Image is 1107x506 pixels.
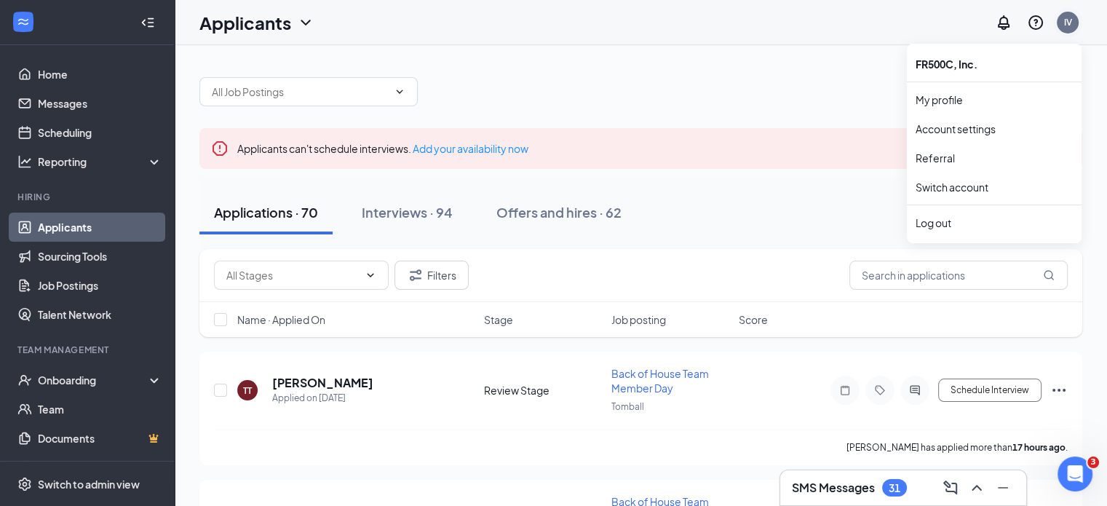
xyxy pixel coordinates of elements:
[38,373,150,387] div: Onboarding
[243,384,252,397] div: TT
[38,60,162,89] a: Home
[739,312,768,327] span: Score
[38,395,162,424] a: Team
[214,203,318,221] div: Applications · 70
[226,267,359,283] input: All Stages
[484,312,513,327] span: Stage
[199,10,291,35] h1: Applicants
[939,476,962,499] button: ComposeMessage
[394,261,469,290] button: Filter Filters
[237,312,325,327] span: Name · Applied On
[272,391,373,406] div: Applied on [DATE]
[994,479,1012,497] svg: Minimize
[1087,456,1099,468] span: 3
[38,154,163,169] div: Reporting
[38,424,162,453] a: DocumentsCrown
[496,203,622,221] div: Offers and hires · 62
[1043,269,1055,281] svg: MagnifyingGlass
[362,203,453,221] div: Interviews · 94
[38,453,162,482] a: SurveysCrown
[846,441,1068,454] p: [PERSON_NAME] has applied more than .
[889,482,900,494] div: 31
[965,476,988,499] button: ChevronUp
[16,15,31,29] svg: WorkstreamLogo
[484,383,603,398] div: Review Stage
[849,261,1068,290] input: Search in applications
[916,92,1073,107] a: My profile
[995,14,1012,31] svg: Notifications
[17,191,159,203] div: Hiring
[297,14,314,31] svg: ChevronDown
[916,181,988,194] a: Switch account
[17,344,159,356] div: Team Management
[17,477,32,491] svg: Settings
[407,266,424,284] svg: Filter
[38,300,162,329] a: Talent Network
[906,384,924,396] svg: ActiveChat
[38,477,140,491] div: Switch to admin view
[140,15,155,30] svg: Collapse
[212,84,388,100] input: All Job Postings
[991,476,1015,499] button: Minimize
[394,86,405,98] svg: ChevronDown
[916,122,1073,136] a: Account settings
[792,480,875,496] h3: SMS Messages
[38,213,162,242] a: Applicants
[916,216,1073,230] div: Log out
[1050,382,1068,399] svg: Ellipses
[968,479,985,497] svg: ChevronUp
[1012,442,1066,453] b: 17 hours ago
[211,140,229,157] svg: Error
[611,367,709,395] span: Back of House Team Member Day
[38,89,162,118] a: Messages
[17,154,32,169] svg: Analysis
[38,118,162,147] a: Scheduling
[907,50,1082,79] div: FR500C, Inc.
[1064,16,1072,28] div: IV
[942,479,959,497] svg: ComposeMessage
[916,151,1073,165] a: Referral
[38,271,162,300] a: Job Postings
[1058,456,1092,491] iframe: Intercom live chat
[272,375,373,391] h5: [PERSON_NAME]
[1027,14,1044,31] svg: QuestionInfo
[413,142,528,155] a: Add your availability now
[938,379,1041,402] button: Schedule Interview
[836,384,854,396] svg: Note
[871,384,889,396] svg: Tag
[17,373,32,387] svg: UserCheck
[365,269,376,281] svg: ChevronDown
[38,242,162,271] a: Sourcing Tools
[611,312,666,327] span: Job posting
[611,401,644,412] span: Tomball
[237,142,528,155] span: Applicants can't schedule interviews.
